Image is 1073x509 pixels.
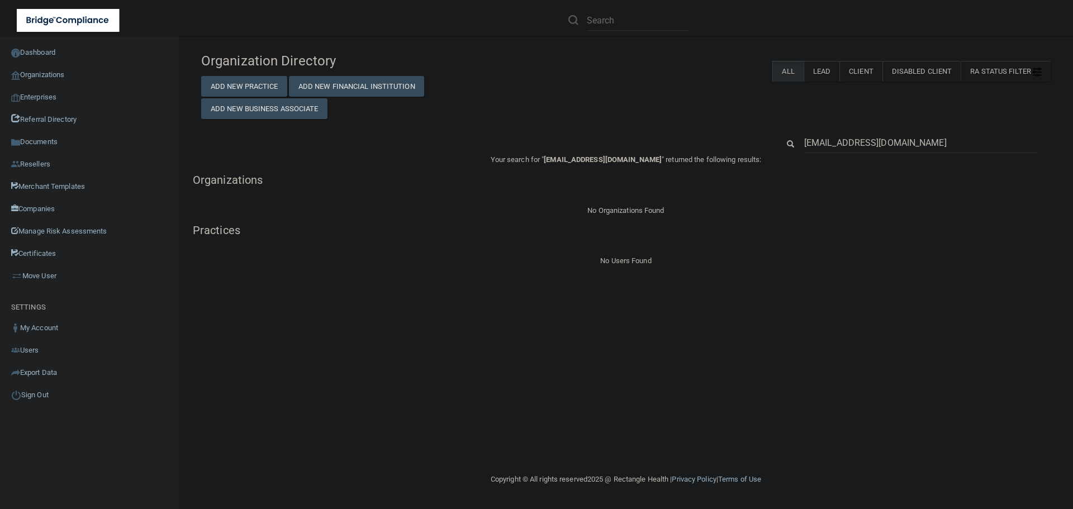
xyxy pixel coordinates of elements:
label: All [772,61,803,82]
div: No Organizations Found [193,204,1059,217]
img: ic-search.3b580494.png [568,15,578,25]
button: Add New Practice [201,76,287,97]
img: icon-filter@2x.21656d0b.png [1033,68,1042,77]
h4: Organization Directory [201,54,473,68]
img: bridge_compliance_login_screen.278c3ca4.svg [17,9,120,32]
img: briefcase.64adab9b.png [11,270,22,282]
a: Privacy Policy [672,475,716,483]
button: Add New Financial Institution [289,76,424,97]
img: ic_reseller.de258add.png [11,160,20,169]
div: Copyright © All rights reserved 2025 @ Rectangle Health | | [422,462,830,497]
label: Lead [804,61,839,82]
input: Search [804,132,1037,153]
h5: Practices [193,224,1059,236]
img: organization-icon.f8decf85.png [11,71,20,80]
img: icon-export.b9366987.png [11,368,20,377]
span: [EMAIL_ADDRESS][DOMAIN_NAME] [544,155,662,164]
img: enterprise.0d942306.png [11,94,20,102]
img: icon-users.e205127d.png [11,346,20,355]
img: ic_user_dark.df1a06c3.png [11,324,20,332]
img: ic_power_dark.7ecde6b1.png [11,390,21,400]
label: SETTINGS [11,301,46,314]
button: Add New Business Associate [201,98,327,119]
label: Disabled Client [882,61,961,82]
input: Search [587,10,689,31]
h5: Organizations [193,174,1059,186]
div: No Users Found [193,254,1059,268]
label: Client [839,61,882,82]
img: ic_dashboard_dark.d01f4a41.png [11,49,20,58]
a: Terms of Use [718,475,761,483]
img: icon-documents.8dae5593.png [11,138,20,147]
p: Your search for " " returned the following results: [193,153,1059,167]
span: RA Status Filter [970,67,1042,75]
